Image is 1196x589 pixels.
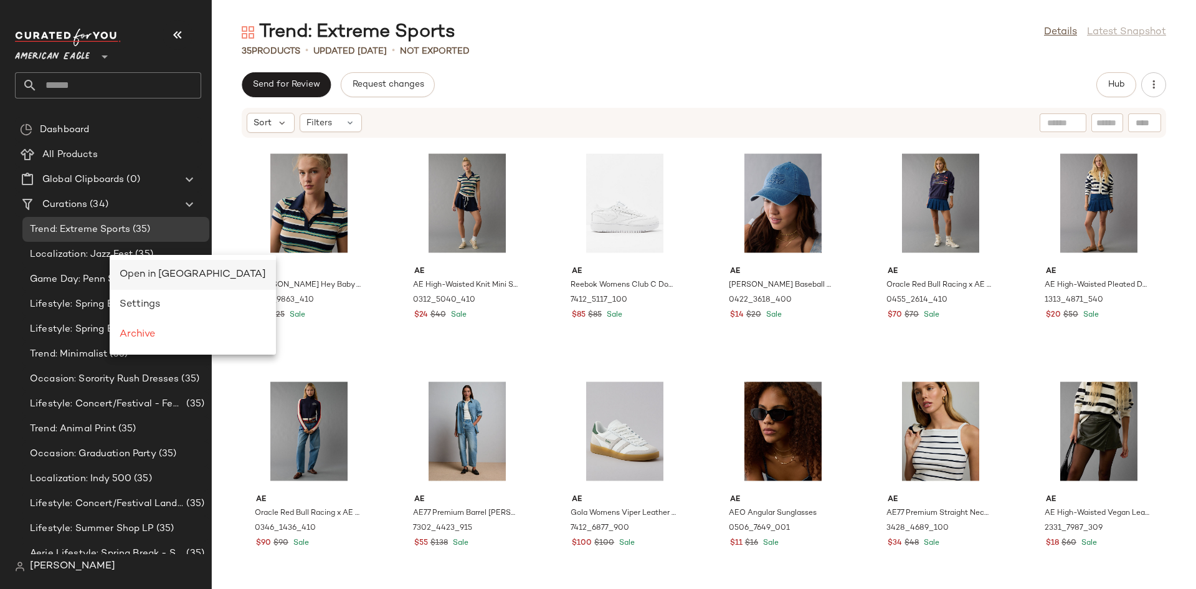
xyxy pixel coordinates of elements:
span: (35) [156,447,177,461]
span: AE [414,494,520,505]
span: AE [730,266,836,277]
span: Gola Womens Viper Leather Sneaker [571,508,676,519]
img: svg%3e [15,562,25,572]
button: Hub [1096,72,1136,97]
span: Reebok Womens Club C Double Sneaker [571,280,676,291]
span: $11 [730,538,743,549]
span: Sale [764,311,782,319]
span: $48 [904,538,919,549]
span: Sort [254,117,272,130]
div: Products [242,45,300,58]
span: (35) [184,547,204,561]
span: Oracle Red Bull Racing x AE Zip-Up Sweater [255,508,361,519]
img: 0346_1436_410_of [246,373,372,489]
span: Lifestyle: Spring Break - Daytime Casual [30,297,184,312]
span: $138 [430,538,448,549]
span: Aerie Lifestyle: Spring Break - Sporty [30,547,184,561]
span: 1313_4871_540 [1045,295,1103,306]
img: 1313_4871_540_of [1036,145,1162,261]
img: svg%3e [20,123,32,136]
span: • [392,44,395,59]
div: Trend: Extreme Sports [242,20,455,45]
span: 7412_5117_100 [571,295,627,306]
span: All Products [42,148,98,162]
img: 3375_9863_410_of [246,145,372,261]
img: 7412_6877_900_f [562,373,688,489]
span: AEO Angular Sunglasses [729,508,817,519]
img: cfy_white_logo.C9jOOHJF.svg [15,29,121,46]
span: Sale [287,311,305,319]
span: AE High-Waisted Knit Mini Skort [413,280,519,291]
span: Sale [450,539,468,547]
span: Archive [120,329,155,340]
span: 0312_5040_410 [413,295,475,306]
span: $20 [746,310,761,321]
span: Sale [1081,311,1099,319]
span: (35) [184,397,204,411]
span: $55 [414,538,428,549]
img: 2331_7987_309_of [1036,373,1162,489]
span: Dashboard [40,123,89,137]
span: American Eagle [15,42,90,65]
span: $90 [256,538,271,549]
span: 0422_3618_400 [729,295,792,306]
span: $34 [888,538,902,549]
img: 0312_5040_410_of [404,145,530,261]
span: $70 [904,310,919,321]
span: 0346_1436_410 [255,523,316,534]
span: Request changes [351,80,424,90]
span: $100 [572,538,592,549]
span: $18 [1046,538,1059,549]
span: Trend: Animal Print [30,422,116,436]
span: Occasion: Graduation Party [30,447,156,461]
span: Lifestyle: Concert/Festival Landing Page [30,497,184,511]
span: Occasion: Sorority Rush Dresses [30,372,179,386]
span: Sale [1079,539,1097,547]
span: Global Clipboards [42,173,124,187]
span: • [305,44,308,59]
span: (35) [131,472,152,486]
span: Localization: Indy 500 [30,472,131,486]
span: AE77 Premium Straight Neck Tank Top [886,508,992,519]
span: 7302_4423_915 [413,523,472,534]
span: AE [572,266,678,277]
span: $40 [430,310,446,321]
p: Not Exported [400,45,470,58]
span: 7412_6877_900 [571,523,629,534]
span: Sale [604,311,622,319]
p: updated [DATE] [313,45,387,58]
span: AE [414,266,520,277]
span: Settings [120,299,160,310]
span: (35) [130,223,151,237]
span: Localization: Jazz Fest [30,247,133,262]
span: AE High-Waisted Pleated Denim Mini Skort [1045,280,1151,291]
button: Request changes [341,72,434,97]
span: $50 [1063,310,1078,321]
span: Send for Review [252,80,320,90]
span: Game Day: Penn State [30,272,132,287]
span: Trend: Minimalist [30,347,107,362]
span: Sale [448,311,467,319]
span: Lifestyle: Summer Shop LP [30,522,154,536]
span: Filters [306,117,332,130]
span: (35) [179,372,199,386]
img: 0506_7649_001_of [720,373,846,489]
span: [PERSON_NAME] [30,559,115,574]
span: $16 [745,538,758,549]
span: 2331_7987_309 [1045,523,1103,534]
img: 0422_3618_400_of [720,145,846,261]
span: (0) [124,173,140,187]
img: 7412_5117_100_f [562,145,688,261]
span: Oracle Red Bull Racing x AE Relaxed Crew Neck Sweatshirt [886,280,992,291]
span: (34) [87,198,108,212]
span: 0455_2614_410 [886,295,947,306]
img: 3428_4689_100_of [878,373,1004,489]
button: Send for Review [242,72,331,97]
span: $90 [273,538,288,549]
span: AE [256,494,362,505]
span: Sale [617,539,635,547]
span: Sale [921,311,939,319]
span: AE [572,494,678,505]
span: AE High-Waisted Vegan Leather Wrap Skort [1045,508,1151,519]
span: Sale [921,539,939,547]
